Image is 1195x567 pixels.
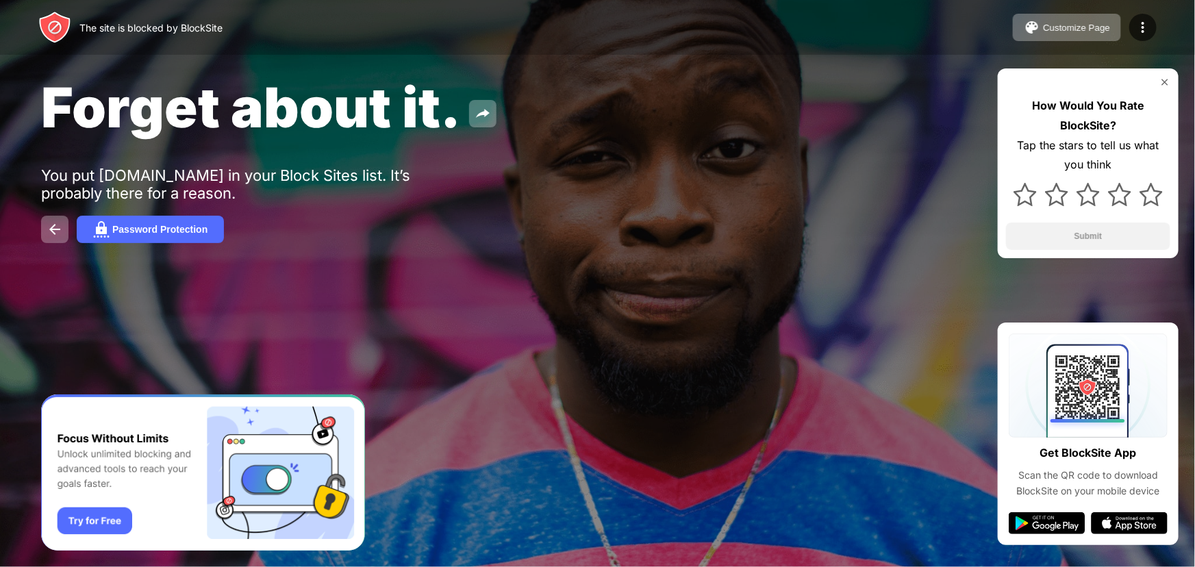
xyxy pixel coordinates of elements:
button: Password Protection [77,216,224,243]
div: You put [DOMAIN_NAME] in your Block Sites list. It’s probably there for a reason. [41,166,464,202]
img: google-play.svg [1009,512,1085,534]
iframe: Banner [41,394,365,551]
img: star.svg [1077,183,1100,206]
img: password.svg [93,221,110,238]
img: star.svg [1140,183,1163,206]
img: star.svg [1108,183,1131,206]
div: Scan the QR code to download BlockSite on your mobile device [1009,468,1168,499]
img: menu-icon.svg [1135,19,1151,36]
img: pallet.svg [1024,19,1040,36]
span: Forget about it. [41,74,461,140]
div: Get BlockSite App [1040,443,1137,463]
img: share.svg [475,105,491,122]
img: rate-us-close.svg [1159,77,1170,88]
img: star.svg [1045,183,1068,206]
button: Customize Page [1013,14,1121,41]
img: header-logo.svg [38,11,71,44]
img: back.svg [47,221,63,238]
img: qrcode.svg [1009,333,1168,438]
div: How Would You Rate BlockSite? [1006,96,1170,136]
div: Tap the stars to tell us what you think [1006,136,1170,175]
img: app-store.svg [1091,512,1168,534]
img: star.svg [1014,183,1037,206]
button: Submit [1006,223,1170,250]
div: Password Protection [112,224,207,235]
div: The site is blocked by BlockSite [79,22,223,34]
div: Customize Page [1043,23,1110,33]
